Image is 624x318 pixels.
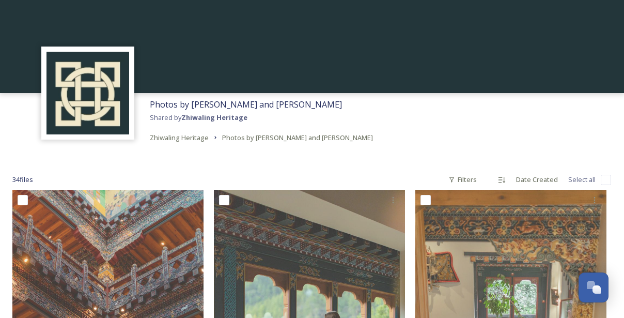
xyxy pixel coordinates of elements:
span: 34 file s [12,175,33,185]
button: Open Chat [579,272,609,302]
a: Zhiwaling Heritage [150,131,209,144]
div: Date Created [511,170,563,190]
span: Photos by [PERSON_NAME] and [PERSON_NAME] [150,99,342,110]
a: Photos by [PERSON_NAME] and [PERSON_NAME] [222,131,373,144]
strong: Zhiwaling Heritage [181,113,247,122]
span: Photos by [PERSON_NAME] and [PERSON_NAME] [222,133,373,142]
span: Zhiwaling Heritage [150,133,209,142]
span: Shared by [150,113,247,122]
img: Screenshot%202025-04-29%20at%2011.05.50.png [46,52,129,134]
div: Filters [443,170,482,190]
span: Select all [568,175,596,185]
